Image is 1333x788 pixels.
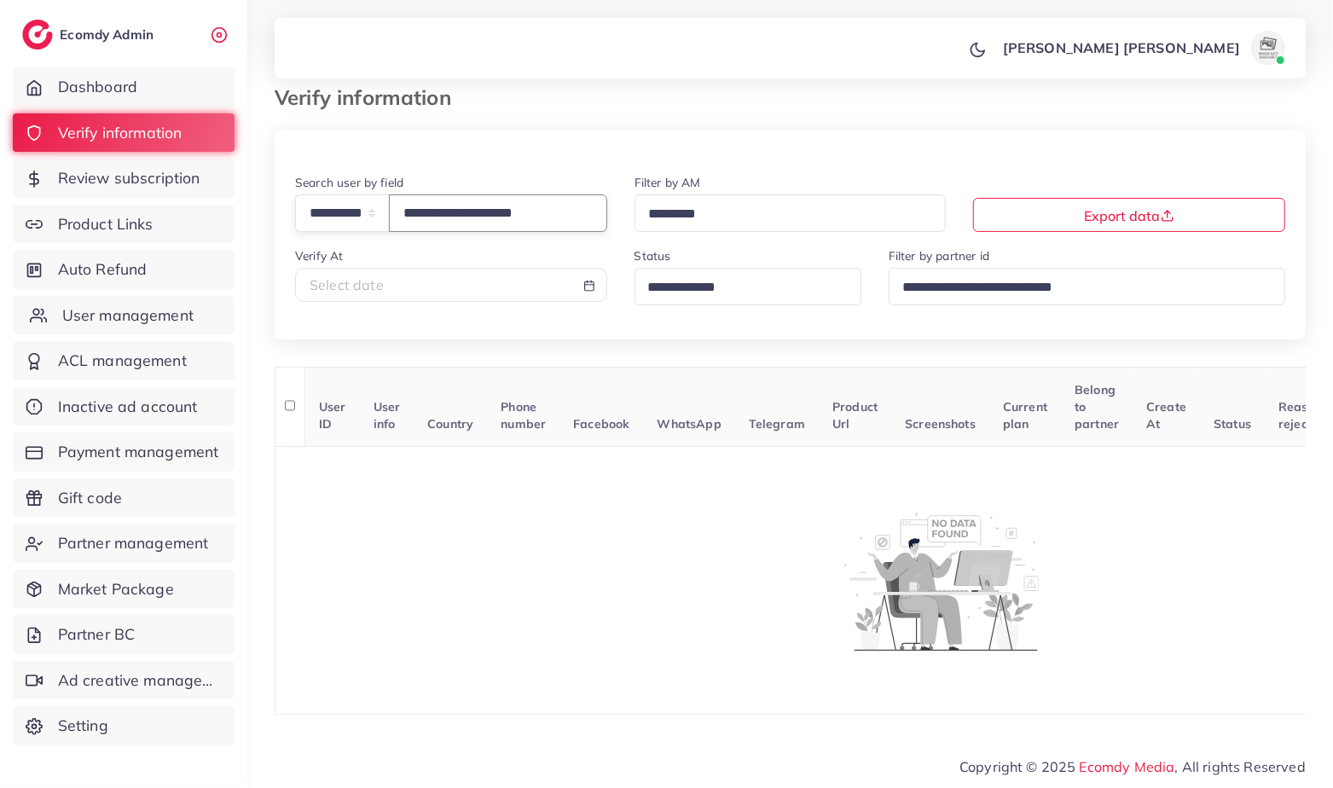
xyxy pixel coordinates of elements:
[310,276,384,293] span: Select date
[13,296,235,335] a: User management
[22,20,158,49] a: logoEcomdy Admin
[58,350,187,372] span: ACL management
[889,268,1285,304] div: Search for option
[1214,416,1251,432] span: Status
[13,205,235,244] a: Product Links
[58,76,137,98] span: Dashboard
[994,31,1292,65] a: [PERSON_NAME] [PERSON_NAME]avatar
[58,167,200,189] span: Review subscription
[13,159,235,198] a: Review subscription
[896,275,1263,301] input: Search for option
[58,487,122,509] span: Gift code
[319,399,346,432] span: User ID
[635,247,671,264] label: Status
[1003,399,1047,432] span: Current plan
[13,478,235,518] a: Gift code
[13,661,235,700] a: Ad creative management
[832,399,878,432] span: Product Url
[58,396,198,418] span: Inactive ad account
[635,174,701,191] label: Filter by AM
[573,416,629,432] span: Facebook
[1003,38,1240,58] p: [PERSON_NAME] [PERSON_NAME]
[13,706,235,745] a: Setting
[295,174,403,191] label: Search user by field
[58,578,174,600] span: Market Package
[13,67,235,107] a: Dashboard
[959,756,1306,777] span: Copyright © 2025
[58,122,183,144] span: Verify information
[1085,207,1174,224] span: Export data
[749,416,805,432] span: Telegram
[58,532,209,554] span: Partner management
[13,432,235,472] a: Payment management
[1146,399,1186,432] span: Create At
[22,20,53,49] img: logo
[58,441,219,463] span: Payment management
[635,268,861,304] div: Search for option
[1175,756,1306,777] span: , All rights Reserved
[13,113,235,153] a: Verify information
[905,416,976,432] span: Screenshots
[642,201,924,228] input: Search for option
[658,416,722,432] span: WhatsApp
[1251,31,1285,65] img: avatar
[1080,758,1175,775] a: Ecomdy Media
[275,85,465,110] h3: Verify information
[58,623,136,646] span: Partner BC
[62,304,194,327] span: User management
[58,715,108,737] span: Setting
[13,387,235,426] a: Inactive ad account
[13,341,235,380] a: ACL management
[13,524,235,563] a: Partner management
[427,416,473,432] span: Country
[1075,382,1119,432] span: Belong to partner
[374,399,401,432] span: User info
[635,194,947,231] div: Search for option
[844,511,1039,651] img: No account
[60,26,158,43] h2: Ecomdy Admin
[58,669,222,692] span: Ad creative management
[973,198,1285,232] button: Export data
[58,258,148,281] span: Auto Refund
[13,570,235,609] a: Market Package
[13,250,235,289] a: Auto Refund
[501,399,546,432] span: Phone number
[13,615,235,654] a: Partner BC
[295,247,343,264] label: Verify At
[58,213,154,235] span: Product Links
[642,275,839,301] input: Search for option
[1278,399,1322,432] span: Reason reject
[889,247,989,264] label: Filter by partner id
